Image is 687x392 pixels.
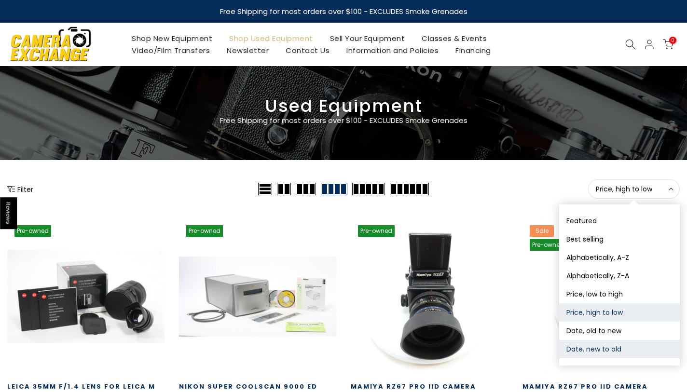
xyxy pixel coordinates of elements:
[559,230,680,248] button: Best selling
[559,340,680,358] button: Date, new to old
[277,44,338,56] a: Contact Us
[7,184,33,194] button: Show filters
[220,6,467,16] strong: Free Shipping for most orders over $100 - EXCLUDES Smoke Grenades
[669,37,676,44] span: 0
[338,44,447,56] a: Information and Policies
[124,32,221,44] a: Shop New Equipment
[559,303,680,322] button: Price, high to low
[447,44,500,56] a: Financing
[124,44,219,56] a: Video/Film Transfers
[413,32,495,44] a: Classes & Events
[663,39,673,50] a: 0
[559,248,680,267] button: Alphabetically, A-Z
[588,179,680,199] button: Price, high to low
[559,212,680,230] button: Featured
[221,32,322,44] a: Shop Used Equipment
[559,285,680,303] button: Price, low to high
[219,44,277,56] a: Newsletter
[321,32,413,44] a: Sell Your Equipment
[559,322,680,340] button: Date, old to new
[559,267,680,285] button: Alphabetically, Z-A
[163,115,524,126] p: Free Shipping for most orders over $100 - EXCLUDES Smoke Grenades
[596,185,672,193] span: Price, high to low
[7,100,680,112] h3: Used Equipment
